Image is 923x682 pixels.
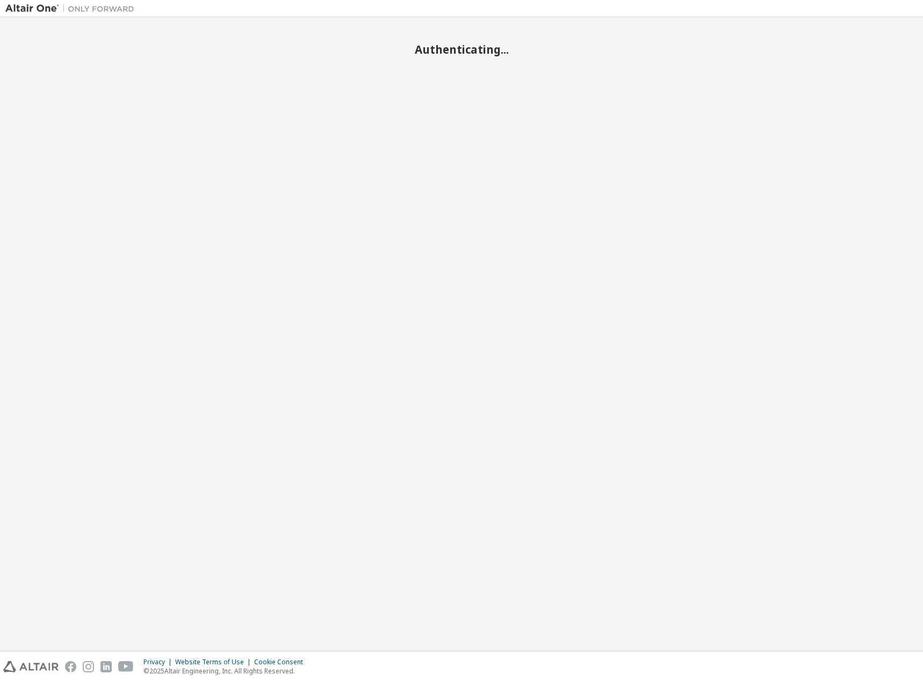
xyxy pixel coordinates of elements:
[5,3,140,14] img: Altair One
[3,661,59,672] img: altair_logo.svg
[143,658,175,666] div: Privacy
[83,661,94,672] img: instagram.svg
[118,661,134,672] img: youtube.svg
[254,658,309,666] div: Cookie Consent
[100,661,112,672] img: linkedin.svg
[143,666,309,676] p: © 2025 Altair Engineering, Inc. All Rights Reserved.
[65,661,76,672] img: facebook.svg
[5,42,918,56] h2: Authenticating...
[175,658,254,666] div: Website Terms of Use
